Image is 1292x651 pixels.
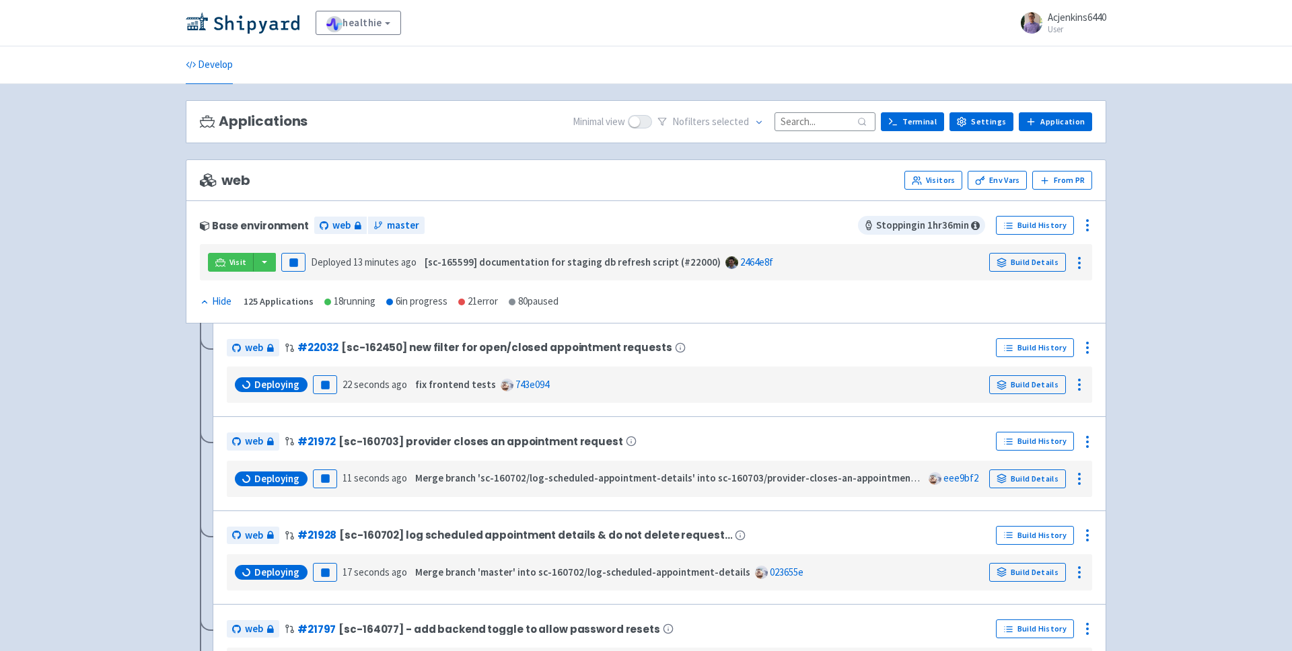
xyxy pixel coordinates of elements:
div: 80 paused [509,294,559,309]
a: 2464e8f [740,256,773,268]
span: Visit [229,257,247,268]
div: 6 in progress [386,294,447,309]
a: Build Details [989,563,1066,582]
button: Pause [313,469,337,488]
span: web [245,621,263,637]
strong: Merge branch 'master' into sc-160702/log-scheduled-appointment-details [415,566,750,578]
span: Deployed [311,256,417,268]
span: Acjenkins6440 [1048,11,1106,24]
small: User [1048,25,1106,34]
span: [sc-164077] - add backend toggle to allow password resets [338,623,660,635]
strong: fix frontend tests [415,378,496,391]
a: eee9bf2 [943,471,978,484]
h3: Applications [200,114,308,129]
a: web [314,217,367,235]
strong: Merge branch 'sc-160702/log-scheduled-appointment-details' into sc-160703/provider-closes-an-appo... [415,471,955,484]
button: Hide [200,294,233,309]
span: Deploying [254,566,299,579]
button: From PR [1032,171,1092,190]
time: 22 seconds ago [343,378,407,391]
input: Search... [775,112,875,130]
div: 21 error [458,294,498,309]
a: Application [1019,112,1092,131]
div: 125 Applications [244,294,314,309]
a: 743e094 [515,378,549,391]
a: web [227,620,279,638]
a: web [227,527,279,545]
a: master [368,217,425,235]
span: web [200,173,250,188]
a: 023655e [770,566,803,578]
a: Visit [208,253,254,272]
time: 13 minutes ago [353,256,417,268]
div: Base environment [200,220,309,231]
a: #21972 [297,434,336,449]
a: #21797 [297,622,336,636]
a: Build Details [989,375,1066,394]
a: Env Vars [968,171,1027,190]
a: Settings [949,112,1013,131]
button: Pause [313,563,337,582]
button: Pause [281,253,306,272]
span: selected [712,115,749,128]
a: Terminal [881,112,944,131]
time: 17 seconds ago [343,566,407,578]
span: Minimal view [573,114,625,130]
span: web [245,340,263,356]
a: Build History [996,432,1074,451]
img: Shipyard logo [186,12,299,34]
span: web [332,218,351,233]
a: #21928 [297,528,336,542]
strong: [sc-165599] documentation for staging db refresh script (#22000) [425,256,721,268]
a: Build Details [989,253,1066,272]
a: Build History [996,216,1074,235]
span: Deploying [254,378,299,391]
span: [sc-160703] provider closes an appointment request [338,436,622,447]
span: [sc-162450] new filter for open/closed appointment requests [341,342,672,353]
time: 11 seconds ago [343,471,407,484]
a: Develop [186,46,233,84]
a: Build Details [989,469,1066,488]
span: Deploying [254,472,299,486]
span: master [387,218,419,233]
a: Build History [996,526,1074,545]
a: Acjenkins6440 User [1013,12,1106,34]
a: Visitors [904,171,962,190]
button: Pause [313,375,337,394]
span: [sc-160702] log scheduled appointment details & do not delete request… [339,529,732,541]
a: Build History [996,338,1074,357]
a: web [227,339,279,357]
div: 18 running [324,294,375,309]
a: Build History [996,619,1074,638]
span: No filter s [672,114,749,130]
a: web [227,432,279,451]
a: healthie [316,11,401,35]
div: Hide [200,294,231,309]
span: web [245,434,263,449]
span: Stopping in 1 hr 36 min [858,216,985,235]
a: #22032 [297,340,338,354]
span: web [245,528,263,543]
